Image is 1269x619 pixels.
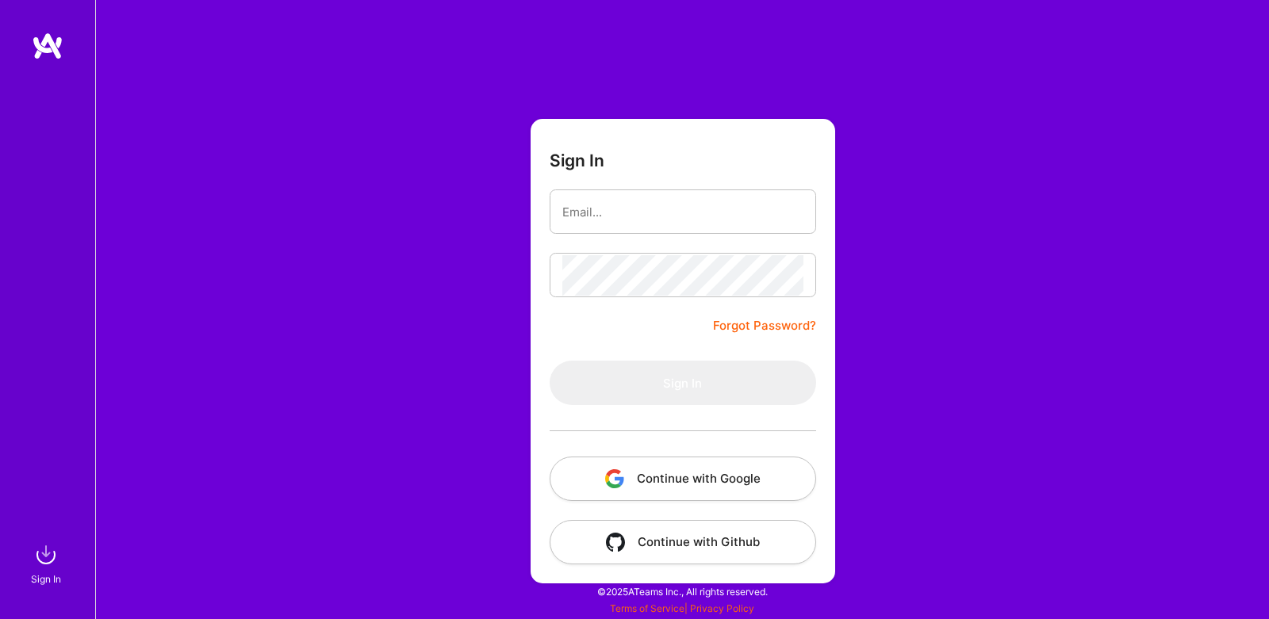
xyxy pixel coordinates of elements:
[610,602,754,614] span: |
[713,316,816,335] a: Forgot Password?
[610,602,684,614] a: Terms of Service
[31,571,61,587] div: Sign In
[95,571,1269,611] div: © 2025 ATeams Inc., All rights reserved.
[32,32,63,60] img: logo
[605,469,624,488] img: icon
[550,361,816,405] button: Sign In
[550,520,816,564] button: Continue with Github
[30,539,62,571] img: sign in
[550,457,816,501] button: Continue with Google
[562,192,803,232] input: Email...
[33,539,62,587] a: sign inSign In
[550,151,604,170] h3: Sign In
[606,533,625,552] img: icon
[690,602,754,614] a: Privacy Policy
